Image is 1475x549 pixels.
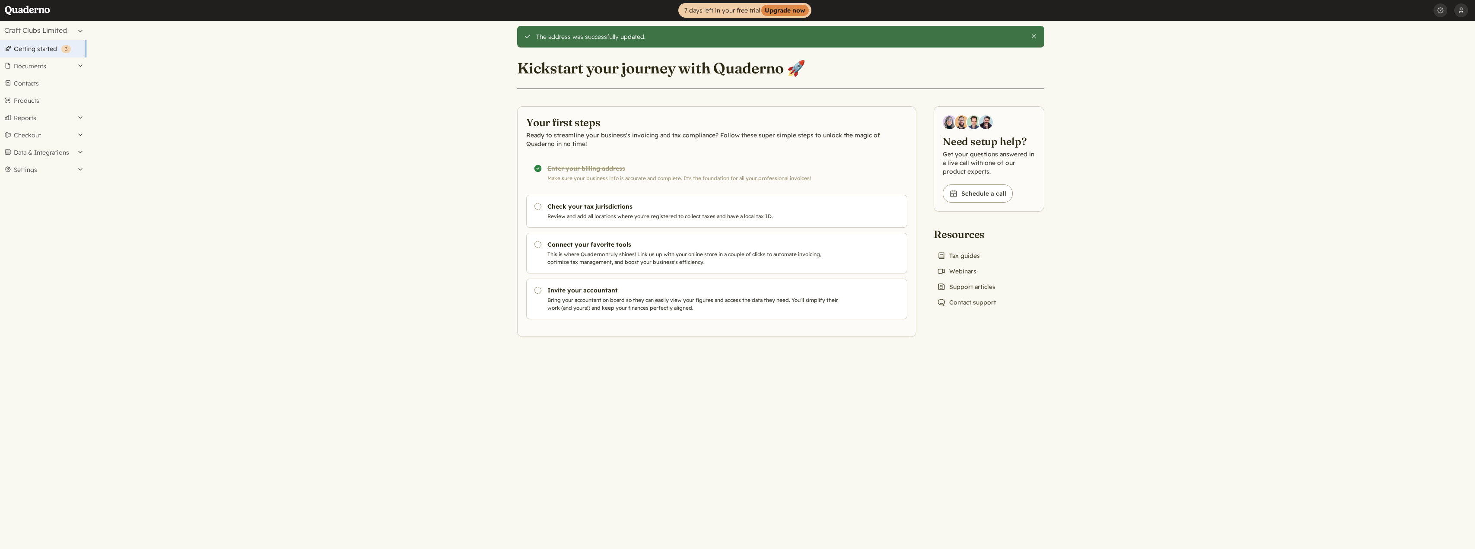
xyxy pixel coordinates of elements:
[967,115,981,129] img: Ivo Oltmans, Business Developer at Quaderno
[761,5,809,16] strong: Upgrade now
[934,227,999,241] h2: Resources
[547,202,842,211] h3: Check your tax jurisdictions
[943,150,1035,176] p: Get your questions answered in a live call with one of our product experts.
[526,233,907,273] a: Connect your favorite tools This is where Quaderno truly shines! Link us up with your online stor...
[943,115,957,129] img: Diana Carrasco, Account Executive at Quaderno
[65,46,67,52] span: 3
[547,296,842,312] p: Bring your accountant on board so they can easily view your figures and access the data they need...
[526,195,907,228] a: Check your tax jurisdictions Review and add all locations where you're registered to collect taxe...
[934,296,999,308] a: Contact support
[547,213,842,220] p: Review and add all locations where you're registered to collect taxes and have a local tax ID.
[526,131,907,148] p: Ready to streamline your business's invoicing and tax compliance? Follow these super simple steps...
[536,33,1024,41] div: The address was successfully updated.
[526,115,907,129] h2: Your first steps
[1030,33,1037,40] button: Close this alert
[678,3,811,18] a: 7 days left in your free trialUpgrade now
[547,251,842,266] p: This is where Quaderno truly shines! Link us up with your online store in a couple of clicks to a...
[943,184,1013,203] a: Schedule a call
[943,134,1035,148] h2: Need setup help?
[547,240,842,249] h3: Connect your favorite tools
[517,59,805,78] h1: Kickstart your journey with Quaderno 🚀
[979,115,993,129] img: Javier Rubio, DevRel at Quaderno
[526,279,907,319] a: Invite your accountant Bring your accountant on board so they can easily view your figures and ac...
[547,286,842,295] h3: Invite your accountant
[934,265,980,277] a: Webinars
[934,250,983,262] a: Tax guides
[955,115,969,129] img: Jairo Fumero, Account Executive at Quaderno
[934,281,999,293] a: Support articles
